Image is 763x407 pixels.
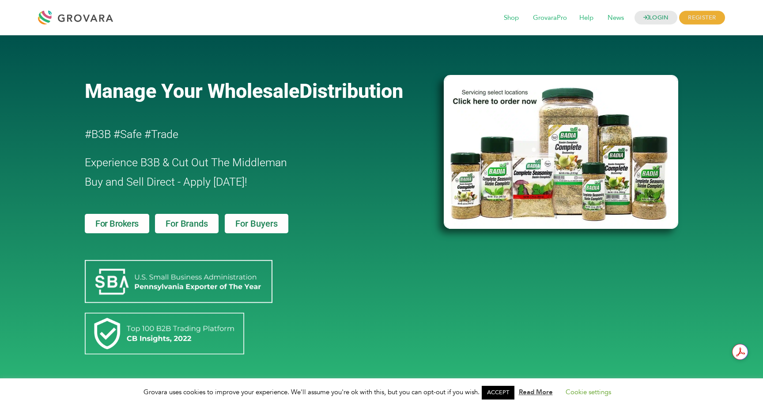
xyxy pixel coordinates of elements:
a: For Brands [155,214,218,233]
a: News [601,13,630,23]
h2: #B3B #Safe #Trade [85,125,393,144]
span: News [601,10,630,26]
a: Help [573,13,600,23]
span: Help [573,10,600,26]
span: Experience B3B & Cut Out The Middleman [85,156,287,169]
a: Manage Your WholesaleDistribution [85,79,429,103]
span: Manage Your Wholesale [85,79,299,103]
span: Distribution [299,79,403,103]
span: Buy and Sell Direct - Apply [DATE]! [85,175,247,188]
span: REGISTER [679,11,725,25]
a: ACCEPT [482,386,514,400]
a: For Brokers [85,214,149,233]
a: For Buyers [225,214,288,233]
a: GrovaraPro [527,13,573,23]
span: GrovaraPro [527,10,573,26]
a: Shop [498,13,525,23]
span: For Brokers [95,219,139,228]
span: For Buyers [235,219,278,228]
span: For Brands [166,219,208,228]
a: Cookie settings [566,388,611,396]
a: LOGIN [635,11,678,25]
span: Grovara uses cookies to improve your experience. We'll assume you're ok with this, but you can op... [144,388,620,396]
a: Read More [519,388,553,396]
span: Shop [498,10,525,26]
